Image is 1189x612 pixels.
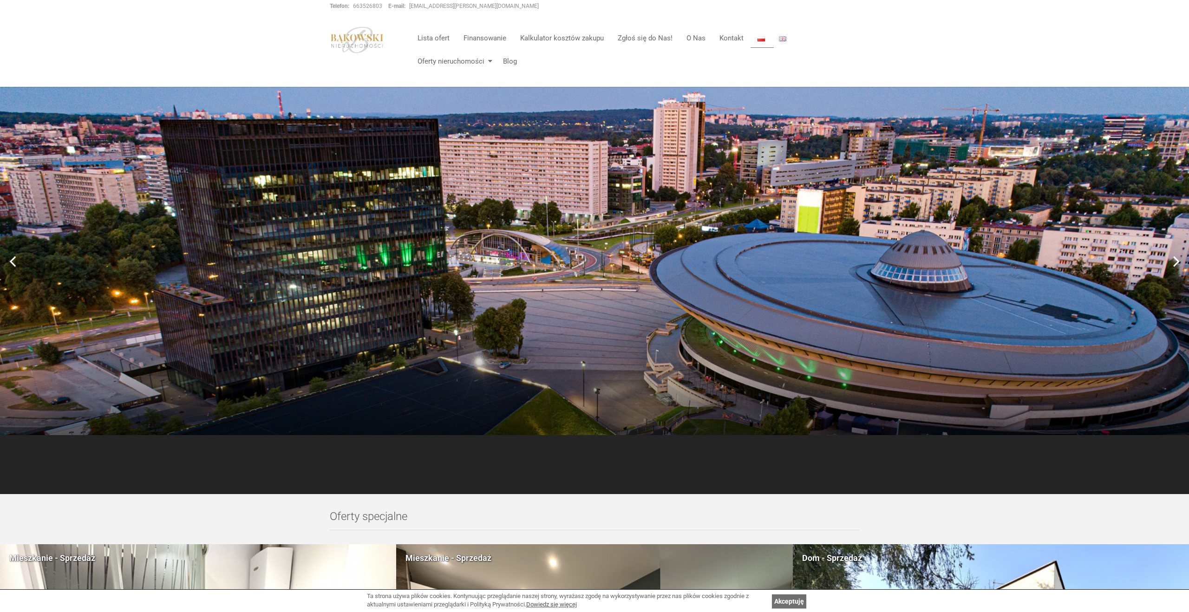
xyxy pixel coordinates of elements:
[779,36,786,41] img: English
[367,592,767,609] div: Ta strona używa plików cookies. Kontynuując przeglądanie naszej strony, wyrażasz zgodę na wykorzy...
[330,26,385,53] img: logo
[388,3,405,9] strong: E-mail:
[526,601,577,608] a: Dowiedz się więcej
[712,29,751,47] a: Kontakt
[353,3,382,9] a: 663526803
[457,29,513,47] a: Finansowanie
[330,510,859,530] h2: Oferty specjalne
[802,552,862,564] div: Dom - Sprzedaż
[9,552,95,564] div: Mieszkanie - Sprzedaż
[513,29,611,47] a: Kalkulator kosztów zakupu
[411,52,496,71] a: Oferty nieruchomości
[758,36,765,41] img: Polski
[772,594,806,608] a: Akceptuję
[409,3,539,9] a: [EMAIL_ADDRESS][PERSON_NAME][DOMAIN_NAME]
[405,552,491,564] div: Mieszkanie - Sprzedaż
[411,29,457,47] a: Lista ofert
[496,52,517,71] a: Blog
[679,29,712,47] a: O Nas
[330,3,349,9] strong: Telefon:
[611,29,679,47] a: Zgłoś się do Nas!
